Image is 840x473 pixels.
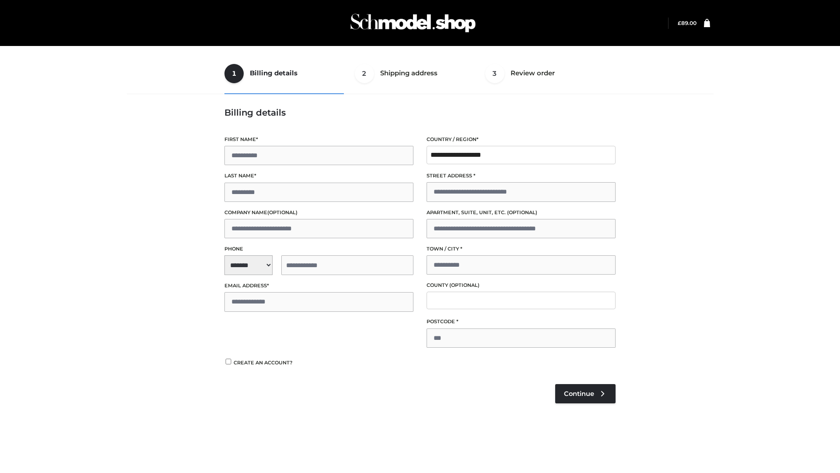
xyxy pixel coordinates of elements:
[427,245,616,253] label: Town / City
[224,359,232,364] input: Create an account?
[427,172,616,180] label: Street address
[678,20,681,26] span: £
[224,172,413,180] label: Last name
[678,20,696,26] a: £89.00
[267,209,297,215] span: (optional)
[224,282,413,290] label: Email address
[507,209,537,215] span: (optional)
[427,208,616,217] label: Apartment, suite, unit, etc.
[427,135,616,144] label: Country / Region
[347,6,479,40] img: Schmodel Admin 964
[427,281,616,289] label: County
[224,135,413,144] label: First name
[224,208,413,217] label: Company name
[234,360,293,366] span: Create an account?
[678,20,696,26] bdi: 89.00
[555,384,616,403] a: Continue
[224,245,413,253] label: Phone
[449,282,479,288] span: (optional)
[427,318,616,326] label: Postcode
[224,107,616,118] h3: Billing details
[564,390,594,398] span: Continue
